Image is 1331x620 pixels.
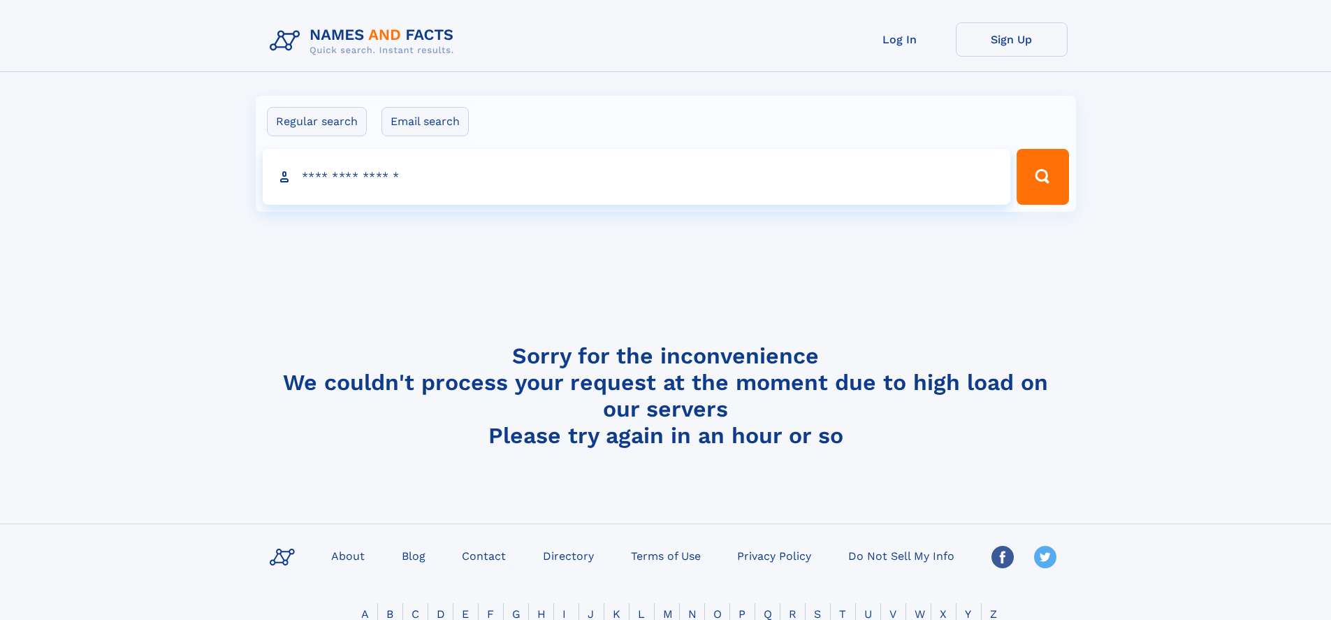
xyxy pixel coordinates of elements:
label: Email search [381,107,469,136]
a: Sign Up [956,22,1068,57]
h4: Sorry for the inconvenience We couldn't process your request at the moment due to high load on ou... [264,343,1068,449]
a: Terms of Use [625,545,706,565]
a: Blog [396,545,431,565]
a: Log In [844,22,956,57]
a: Contact [456,545,511,565]
img: Logo Names and Facts [264,22,465,60]
a: Do Not Sell My Info [843,545,960,565]
img: Twitter [1034,546,1056,568]
label: Regular search [267,107,367,136]
a: Directory [537,545,599,565]
input: search input [263,149,1011,205]
button: Search Button [1017,149,1068,205]
img: Facebook [991,546,1014,568]
a: About [326,545,370,565]
a: Privacy Policy [732,545,817,565]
